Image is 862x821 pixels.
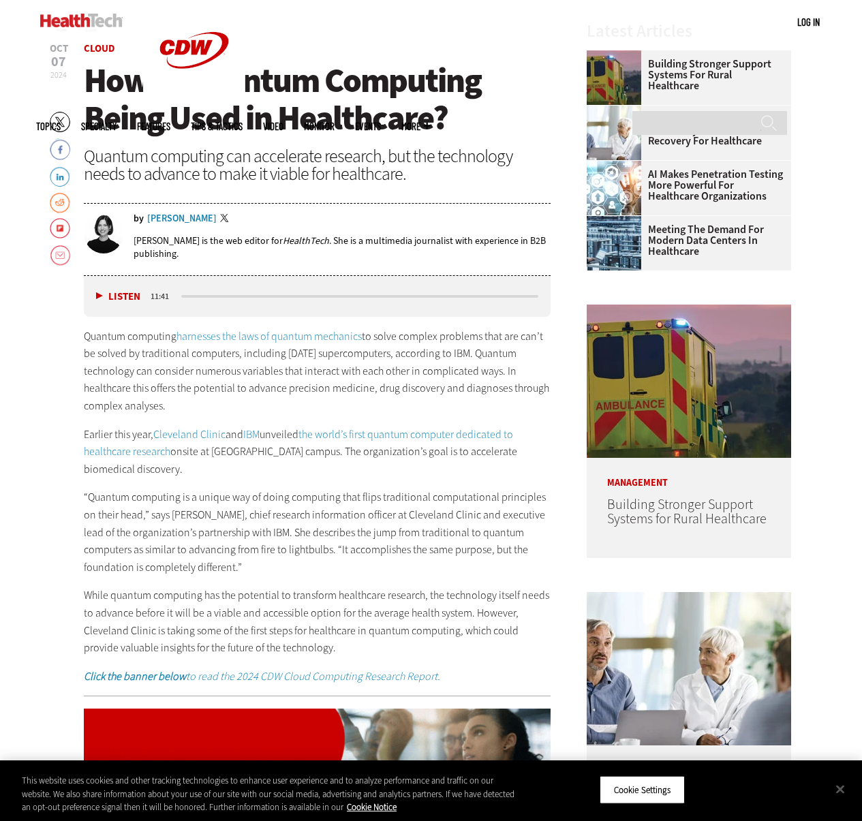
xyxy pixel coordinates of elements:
span: Specialty [81,121,117,131]
em: HealthTech [283,234,329,247]
strong: Click the banner below [84,669,186,683]
div: duration [149,290,179,303]
a: AI Makes Penetration Testing More Powerful for Healthcare Organizations [587,169,783,202]
a: Features [137,121,170,131]
img: Jordan Scott [84,214,123,253]
img: na-2024cloudreport-animated-clickhere-desktop [84,709,551,789]
p: Security [587,745,791,775]
img: Healthcare and hacking concept [587,161,641,215]
div: User menu [797,15,820,29]
div: This website uses cookies and other tracking technologies to enhance user experience and to analy... [22,774,517,814]
span: Topics [36,121,61,131]
img: incident response team discusses around a table [587,106,641,160]
a: engineer with laptop overlooking data center [587,216,648,227]
p: [PERSON_NAME] is the web editor for . She is a multimedia journalist with experience in B2B publi... [134,234,551,260]
button: Cookie Settings [600,775,685,804]
button: Listen [96,292,140,302]
p: Earlier this year, and unveiled onsite at [GEOGRAPHIC_DATA] campus. The organization’s goal is to... [84,426,551,478]
a: Tips & Tactics [191,121,243,131]
button: Close [825,774,855,804]
img: Home [40,14,123,27]
a: Video [263,121,283,131]
em: to read the 2024 CDW Cloud Computing Research Report. [84,669,440,683]
a: CDW [143,90,245,104]
p: Management [587,458,791,488]
a: Cleveland Clinic [153,427,226,442]
a: Healthcare and hacking concept [587,161,648,172]
a: [PERSON_NAME] [147,214,217,223]
a: Building Stronger Support Systems for Rural Healthcare [607,495,767,528]
a: Twitter [220,214,232,225]
a: Meeting the Demand for Modern Data Centers in Healthcare [587,224,783,257]
a: More information about your privacy [347,801,397,813]
div: Quantum computing can accelerate research, but the technology needs to advance to make it viable ... [84,147,551,183]
a: Log in [797,16,820,28]
img: ambulance driving down country road at sunset [587,305,791,458]
a: harnesses the laws of quantum mechanics [176,329,362,343]
p: While quantum computing has the potential to transform healthcare research, the technology itself... [84,587,551,656]
a: IBM [243,427,260,442]
a: Events [355,121,381,131]
span: More [401,121,430,131]
span: by [134,214,144,223]
p: Quantum computing to solve complex problems that are can’t be solved by traditional computers, in... [84,328,551,415]
img: incident response team discusses around a table [587,592,791,745]
p: “Quantum computing is a unique way of doing computing that flips traditional computational princi... [84,489,551,576]
img: engineer with laptop overlooking data center [587,216,641,270]
div: media player [84,276,551,317]
a: the world’s first quantum computer dedicated to healthcare research [84,427,513,459]
a: Click the banner belowto read the 2024 CDW Cloud Computing Research Report. [84,669,440,683]
a: Key Elements of Business Continuity and Disaster Recovery for Healthcare [587,114,783,146]
a: incident response team discusses around a table [587,106,648,117]
a: MonITor [304,121,335,131]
